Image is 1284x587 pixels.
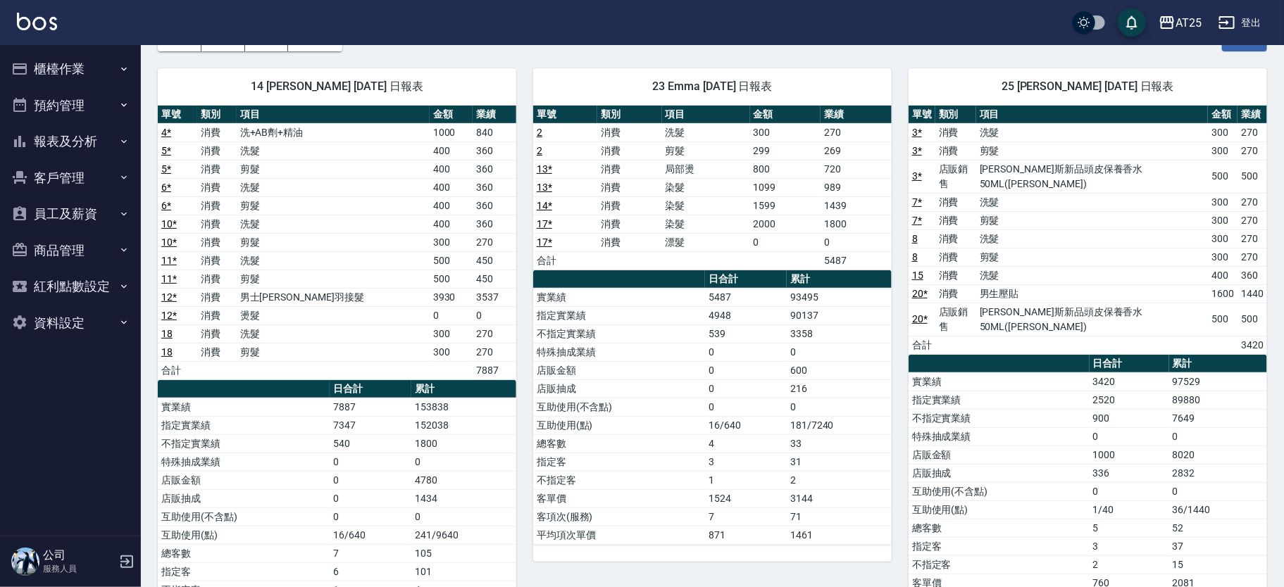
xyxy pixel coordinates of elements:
td: 71 [787,507,892,526]
td: 16/640 [705,416,787,434]
th: 單號 [533,106,597,124]
td: 洗髮 [976,229,1208,248]
td: 消費 [597,233,661,251]
td: 消費 [197,233,237,251]
td: 0 [330,471,411,489]
td: 0 [330,507,411,526]
td: 消費 [197,270,237,288]
td: 剪髮 [237,160,430,178]
td: 總客數 [533,434,705,453]
td: 1000 [430,123,473,141]
th: 累計 [787,270,892,289]
td: 實業績 [909,372,1090,391]
td: 指定客 [909,537,1090,555]
td: 216 [787,379,892,398]
td: 消費 [597,178,661,196]
td: 900 [1090,409,1169,427]
td: 漂髮 [662,233,750,251]
td: 5487 [705,288,787,306]
td: 270 [1238,193,1267,211]
td: 400 [430,196,473,215]
button: AT25 [1153,8,1207,37]
td: 299 [750,141,821,160]
td: 合計 [533,251,597,270]
th: 項目 [976,106,1208,124]
td: 不指定實業績 [158,434,330,453]
td: 店販銷售 [935,160,976,193]
td: 300 [1208,211,1238,229]
td: 燙髮 [237,306,430,324]
td: 消費 [197,178,237,196]
td: 消費 [197,215,237,233]
td: 剪髮 [976,211,1208,229]
td: 270 [1238,141,1267,160]
td: 500 [1208,160,1238,193]
td: 消費 [197,324,237,343]
td: 消費 [197,196,237,215]
td: 360 [1238,266,1267,284]
td: 300 [430,324,473,343]
table: a dense table [909,106,1267,355]
td: 37 [1169,537,1267,555]
a: 8 [912,233,918,244]
th: 項目 [237,106,430,124]
span: 14 [PERSON_NAME] [DATE] 日報表 [175,80,499,94]
span: 23 Emma [DATE] 日報表 [550,80,875,94]
td: 不指定客 [909,555,1090,574]
td: 1000 [1090,446,1169,464]
th: 類別 [197,106,237,124]
td: 52 [1169,519,1267,537]
td: 總客數 [158,544,330,562]
td: 400 [430,215,473,233]
td: 152038 [411,416,516,434]
td: 消費 [597,160,661,178]
td: 400 [430,178,473,196]
td: 0 [787,398,892,416]
td: 店販金額 [909,446,1090,464]
td: 互助使用(不含點) [533,398,705,416]
button: 登出 [1213,10,1267,36]
td: 剪髮 [237,233,430,251]
td: 洗髮 [976,266,1208,284]
td: 500 [1208,303,1238,336]
td: 消費 [597,196,661,215]
td: 指定實業績 [533,306,705,324]
td: 消費 [197,343,237,361]
td: 720 [821,160,892,178]
div: AT25 [1176,14,1202,32]
td: 消費 [935,266,976,284]
td: 2520 [1090,391,1169,409]
button: 紅利點數設定 [6,268,135,305]
td: 0 [705,379,787,398]
td: 400 [430,141,473,160]
img: Person [11,548,39,576]
td: 0 [705,361,787,379]
td: 300 [1208,123,1238,141]
td: 1800 [821,215,892,233]
td: 270 [1238,123,1267,141]
button: 報表及分析 [6,123,135,160]
td: 3144 [787,489,892,507]
th: 金額 [750,106,821,124]
td: 500 [1238,303,1267,336]
button: 商品管理 [6,232,135,269]
td: 0 [787,343,892,361]
td: 洗髮 [976,193,1208,211]
th: 日合計 [705,270,787,289]
td: 7887 [330,398,411,416]
h5: 公司 [43,548,115,562]
td: 450 [473,270,516,288]
td: 客項次(服務) [533,507,705,526]
td: 3358 [787,324,892,343]
td: 3930 [430,288,473,306]
td: 消費 [935,229,976,248]
td: 2 [787,471,892,489]
td: 269 [821,141,892,160]
th: 日合計 [1090,355,1169,373]
td: 0 [330,489,411,507]
td: 男生壓貼 [976,284,1208,303]
td: 1599 [750,196,821,215]
td: 指定客 [533,453,705,471]
td: 洗髮 [237,251,430,270]
a: 2 [537,145,542,156]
